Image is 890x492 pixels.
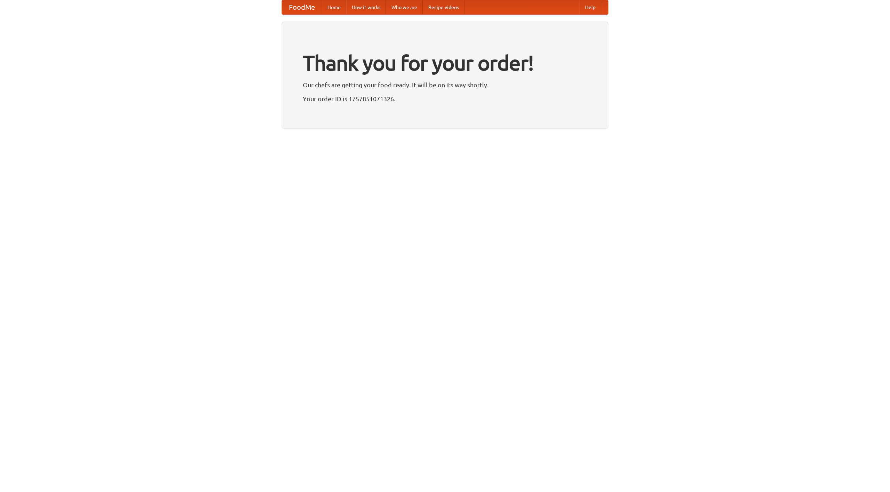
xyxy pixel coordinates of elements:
h1: Thank you for your order! [303,46,587,80]
a: Home [322,0,346,14]
a: Who we are [386,0,423,14]
a: How it works [346,0,386,14]
p: Your order ID is 1757851071326. [303,94,587,104]
a: FoodMe [282,0,322,14]
p: Our chefs are getting your food ready. It will be on its way shortly. [303,80,587,90]
a: Recipe videos [423,0,464,14]
a: Help [580,0,601,14]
